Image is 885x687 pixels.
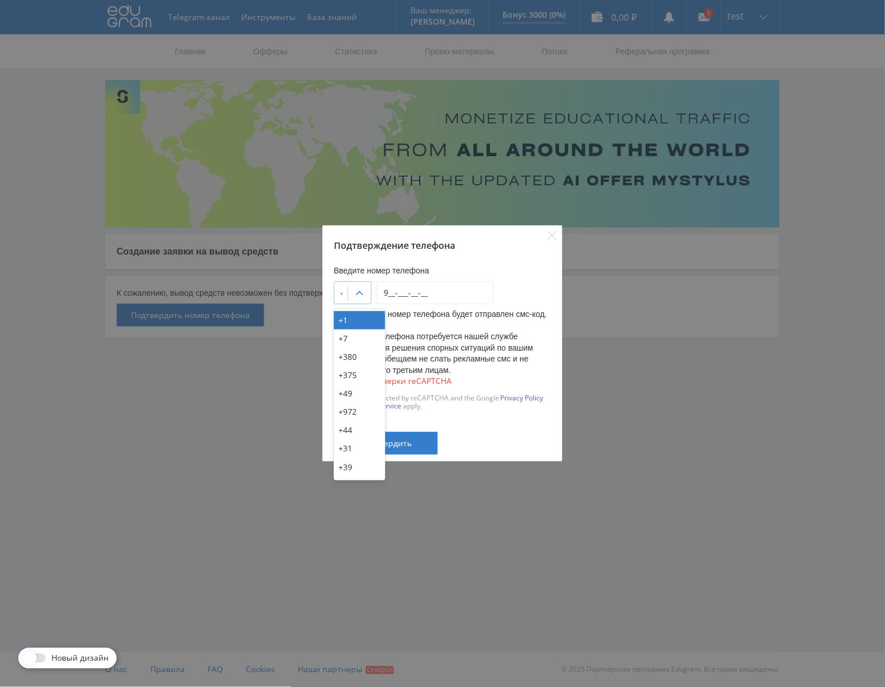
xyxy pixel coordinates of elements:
[334,329,385,348] div: +7
[334,376,551,386] div: Ошибка проверки reCAPTCHA
[334,394,551,410] div: This site is protected by reCAPTCHA and the Google and apply.
[501,393,544,403] a: Privacy Policy
[334,403,385,421] div: +972
[334,458,385,476] div: +39
[334,239,551,252] div: Подтверждение телефона
[334,439,385,458] div: +31
[334,421,385,439] div: +44
[548,231,557,240] button: Close
[334,432,438,455] button: Подтвердить
[334,384,385,403] div: +49
[334,366,385,384] div: +375
[334,476,385,495] div: +43
[51,654,109,663] span: Новый дизайн
[334,311,385,329] div: +1
[334,348,385,366] div: +380
[334,265,551,277] p: Введите номер телефона
[360,439,412,448] span: Подтвердить
[334,331,551,376] p: Ваш номер телефона потребуется нашей службе поддержки для решения спорных ситуаций по вашим заказ...
[334,309,551,320] p: На указанный номер телефона будет отправлен смс-код.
